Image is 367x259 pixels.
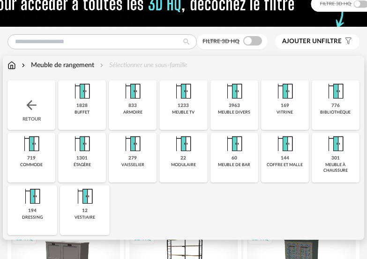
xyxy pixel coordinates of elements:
div: dressing [22,215,43,220]
img: Meuble%20de%20rangement.png [121,80,144,103]
div: vitrine [277,110,293,115]
div: vestiaire [75,215,95,220]
img: svg+xml;base64,PHN2ZyB3aWR0aD0iMjQiIGhlaWdodD0iMjQiIHZpZXdCb3g9IjAgMCAyNCAyNCIgZmlsbD0ibm9uZSIgeG... [24,98,39,113]
div: meuble divers [218,110,250,115]
div: meuble de bar [218,162,250,168]
div: 12 [82,208,88,214]
div: étagère [74,162,91,168]
img: Meuble%20de%20rangement.png [71,80,93,103]
img: svg+xml;base64,PHN2ZyB3aWR0aD0iMTYiIGhlaWdodD0iMTciIHZpZXdCb3g9IjAgMCAxNiAxNyIgZmlsbD0ibm9uZSIgeG... [7,61,16,70]
div: 719 [27,155,36,161]
div: modulaire [171,162,196,168]
img: Meuble%20de%20rangement.png [71,133,93,155]
img: Meuble%20de%20rangement.png [324,80,347,103]
span: Filter icon [342,38,352,46]
div: 60 [232,155,237,161]
div: 22 [180,155,186,161]
img: Meuble%20de%20rangement.png [172,80,195,103]
span: filtre [282,38,342,46]
div: armoire [123,110,142,115]
img: Meuble%20de%20rangement.png [20,133,43,155]
img: Meuble%20de%20rangement.png [223,80,246,103]
img: Meuble%20de%20rangement.png [324,133,347,155]
img: Meuble%20de%20rangement.png [223,133,246,155]
img: Meuble%20de%20rangement.png [274,80,296,103]
div: 3963 [229,103,240,109]
div: vaisselier [121,162,144,168]
div: 776 [331,103,340,109]
div: meuble tv [172,110,195,115]
img: svg+xml;base64,PHN2ZyB3aWR0aD0iMTYiIGhlaWdodD0iMTYiIHZpZXdCb3g9IjAgMCAxNiAxNiIgZmlsbD0ibm9uZSIgeG... [20,61,27,70]
div: meuble à chaussure [315,162,357,173]
div: 279 [128,155,137,161]
div: buffet [75,110,90,115]
img: Meuble%20de%20rangement.png [172,133,195,155]
div: 194 [28,208,37,214]
div: 1301 [76,155,88,161]
div: Meuble de rangement [20,61,94,70]
div: Retour [7,80,55,130]
img: Meuble%20de%20rangement.png [21,185,44,208]
img: Meuble%20de%20rangement.png [121,133,144,155]
button: Ajouter unfiltre Filter icon [275,34,360,49]
div: 833 [128,103,137,109]
div: 169 [281,103,289,109]
div: 301 [331,155,340,161]
div: commode [20,162,43,168]
div: 144 [281,155,289,161]
div: coffre et malle [267,162,303,168]
span: Filtre 3D HQ [202,38,240,44]
span: Ajouter un [282,38,322,45]
img: Meuble%20de%20rangement.png [274,133,296,155]
div: bibliothèque [320,110,351,115]
img: Meuble%20de%20rangement.png [74,185,96,208]
div: 1233 [178,103,189,109]
div: 1828 [76,103,88,109]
